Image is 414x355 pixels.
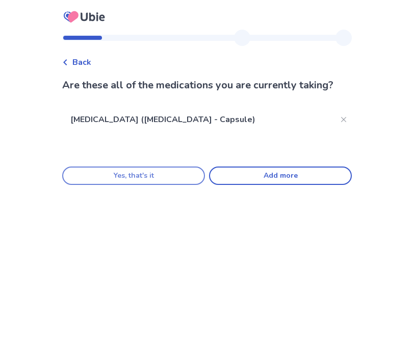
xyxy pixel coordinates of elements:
p: [MEDICAL_DATA] ([MEDICAL_DATA] - Capsule) [62,105,335,134]
button: Yes, that's it [62,167,205,185]
p: Are these all of the medications you are currently taking? [62,78,352,93]
span: Back [72,56,91,68]
button: Add more [209,167,352,185]
button: Close [335,111,352,128]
